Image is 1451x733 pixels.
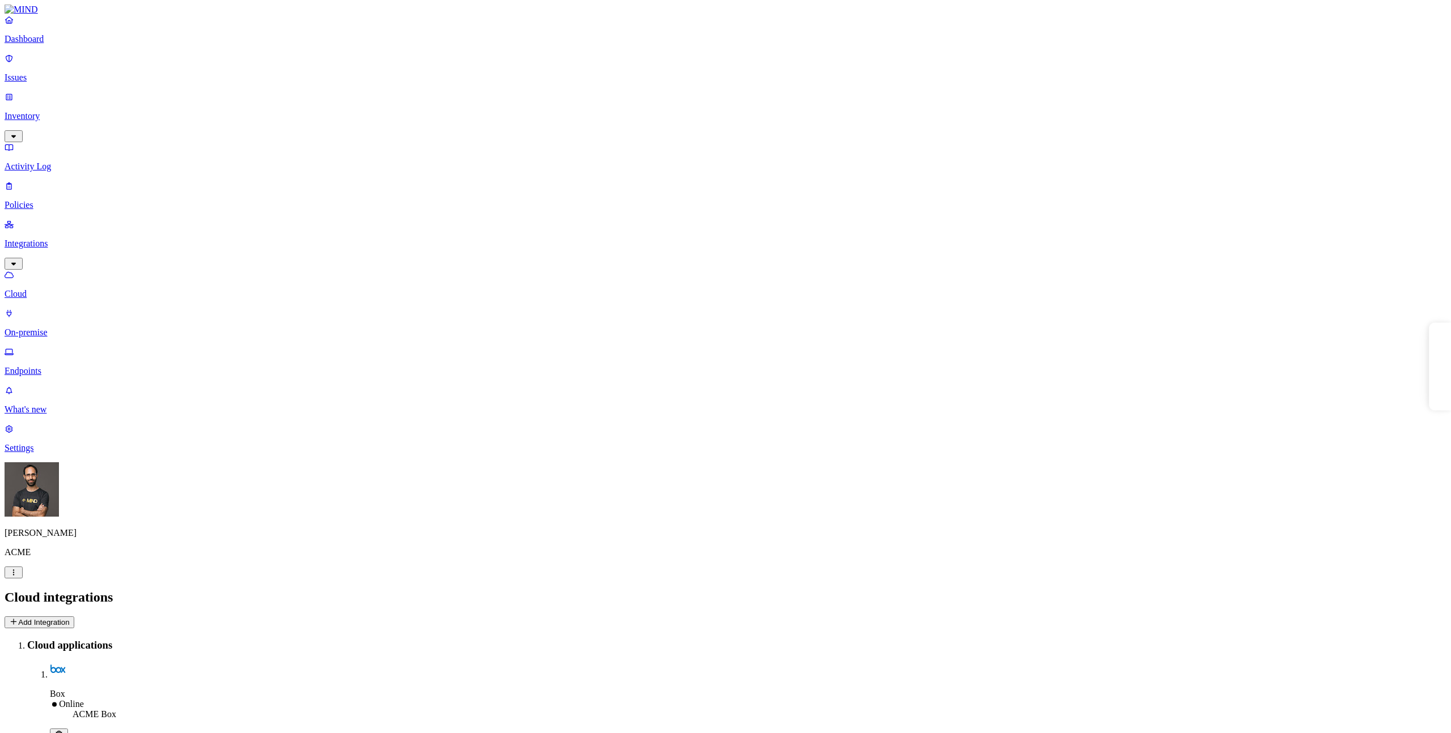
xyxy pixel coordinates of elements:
a: Cloud [5,270,1446,299]
a: On-premise [5,308,1446,338]
p: Activity Log [5,161,1446,172]
p: [PERSON_NAME] [5,528,1446,538]
h3: Cloud applications [27,639,1446,651]
p: What's new [5,404,1446,415]
p: Issues [5,73,1446,83]
a: Issues [5,53,1446,83]
a: Integrations [5,219,1446,268]
a: Dashboard [5,15,1446,44]
p: Cloud [5,289,1446,299]
a: Policies [5,181,1446,210]
span: ACME Box [73,709,116,719]
img: Ohad Abarbanel [5,462,59,517]
p: ACME [5,547,1446,557]
span: Box [50,689,65,698]
p: Endpoints [5,366,1446,376]
a: Inventory [5,92,1446,140]
p: On-premise [5,327,1446,338]
a: What's new [5,385,1446,415]
img: MIND [5,5,38,15]
a: MIND [5,5,1446,15]
h2: Cloud integrations [5,590,1446,605]
button: Add Integration [5,616,74,628]
p: Dashboard [5,34,1446,44]
p: Integrations [5,238,1446,249]
p: Settings [5,443,1446,453]
p: Inventory [5,111,1446,121]
img: box [50,662,66,677]
a: Activity Log [5,142,1446,172]
a: Endpoints [5,347,1446,376]
span: Online [59,699,84,709]
p: Policies [5,200,1446,210]
a: Settings [5,424,1446,453]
